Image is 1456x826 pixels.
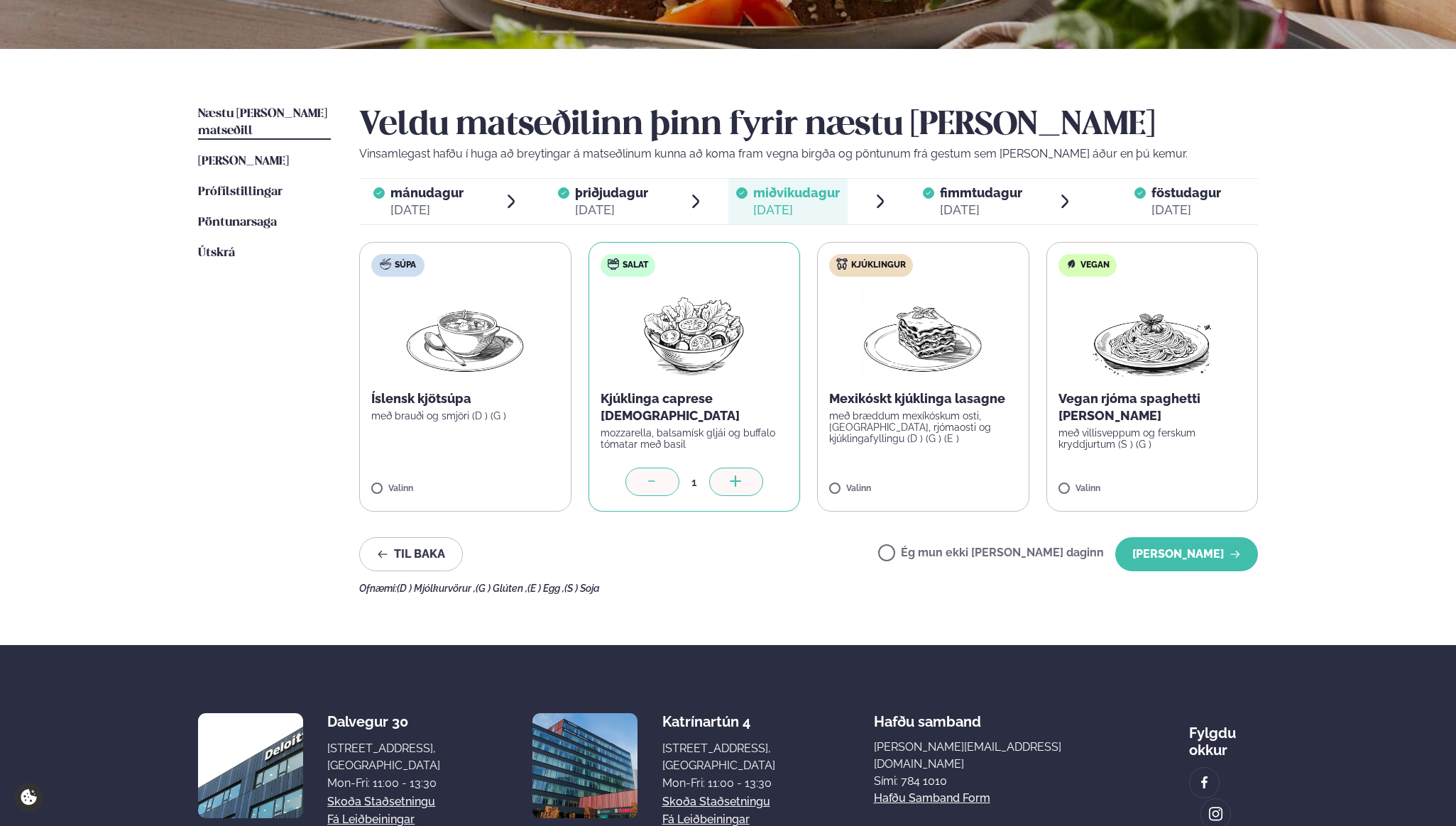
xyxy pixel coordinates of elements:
[874,739,1090,773] a: [PERSON_NAME][EMAIL_ADDRESS][DOMAIN_NAME]
[1151,185,1221,200] span: föstudagur
[476,583,527,594] span: (G ) Glúten ,
[679,474,709,490] div: 1
[1189,713,1258,759] div: Fylgdu okkur
[1066,258,1077,270] img: Vegan.svg
[198,713,303,818] img: image alt
[198,186,283,198] span: Prófílstillingar
[575,202,648,219] div: [DATE]
[390,202,464,219] div: [DATE]
[874,702,981,730] span: Hafðu samband
[1197,775,1213,791] img: image alt
[1151,202,1221,219] div: [DATE]
[1058,427,1247,450] p: með villisveppum og ferskum kryddjurtum (S ) (G )
[1208,806,1224,822] img: image alt
[359,583,1258,594] div: Ofnæmi:
[14,783,43,812] a: Cookie settings
[860,288,985,379] img: Lasagna.png
[397,583,476,594] span: (D ) Mjólkurvörur ,
[327,740,440,774] div: [STREET_ADDRESS], [GEOGRAPHIC_DATA]
[403,288,527,379] img: Soup.png
[829,410,1017,444] p: með bræddum mexíkóskum osti, [GEOGRAPHIC_DATA], rjómaosti og kjúklingafyllingu (D ) (G ) (E )
[662,740,775,774] div: [STREET_ADDRESS], [GEOGRAPHIC_DATA]
[874,790,990,807] a: Hafðu samband form
[327,775,440,792] div: Mon-Fri: 11:00 - 13:30
[662,713,775,730] div: Katrínartún 4
[575,185,648,200] span: þriðjudagur
[527,583,564,594] span: (E ) Egg ,
[198,245,235,262] a: Útskrá
[874,773,1090,790] p: Sími: 784 1010
[662,775,775,792] div: Mon-Fri: 11:00 - 13:30
[753,202,840,219] div: [DATE]
[1115,537,1258,571] button: [PERSON_NAME]
[1090,288,1215,379] img: Spagetti.png
[1080,260,1110,271] span: Vegan
[851,260,906,271] span: Kjúklingur
[327,713,440,730] div: Dalvegur 30
[327,793,435,810] a: Skoða staðsetningu
[601,427,789,450] p: mozzarella, balsamísk gljái og buffalo tómatar með basil
[623,260,648,271] span: Salat
[1058,390,1247,424] p: Vegan rjóma spaghetti [PERSON_NAME]
[940,202,1022,219] div: [DATE]
[532,713,637,818] img: image alt
[390,185,464,200] span: mánudagur
[198,216,277,228] span: Pöntunarsaga
[198,153,289,170] a: [PERSON_NAME]
[836,258,848,270] img: chicken.svg
[198,155,289,167] span: [PERSON_NAME]
[395,260,416,271] span: Súpa
[359,537,463,571] button: Til baka
[371,410,559,422] p: með brauði og smjöri (D ) (G )
[753,185,840,200] span: miðvikudagur
[371,390,559,407] p: Íslensk kjötsúpa
[662,793,770,810] a: Skoða staðsetningu
[198,108,327,137] span: Næstu [PERSON_NAME] matseðill
[1190,768,1220,798] a: image alt
[631,288,757,379] img: Salad.png
[940,185,1022,200] span: fimmtudagur
[601,390,789,424] p: Kjúklinga caprese [DEMOGRAPHIC_DATA]
[359,145,1258,163] p: Vinsamlegast hafðu í huga að breytingar á matseðlinum kunna að koma fram vegna birgða og pöntunum...
[380,258,391,270] img: soup.svg
[608,258,619,270] img: salad.svg
[564,583,600,594] span: (S ) Soja
[198,214,277,231] a: Pöntunarsaga
[829,390,1017,407] p: Mexikóskt kjúklinga lasagne
[359,106,1258,145] h2: Veldu matseðilinn þinn fyrir næstu [PERSON_NAME]
[198,106,331,140] a: Næstu [PERSON_NAME] matseðill
[198,247,235,259] span: Útskrá
[198,184,283,201] a: Prófílstillingar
